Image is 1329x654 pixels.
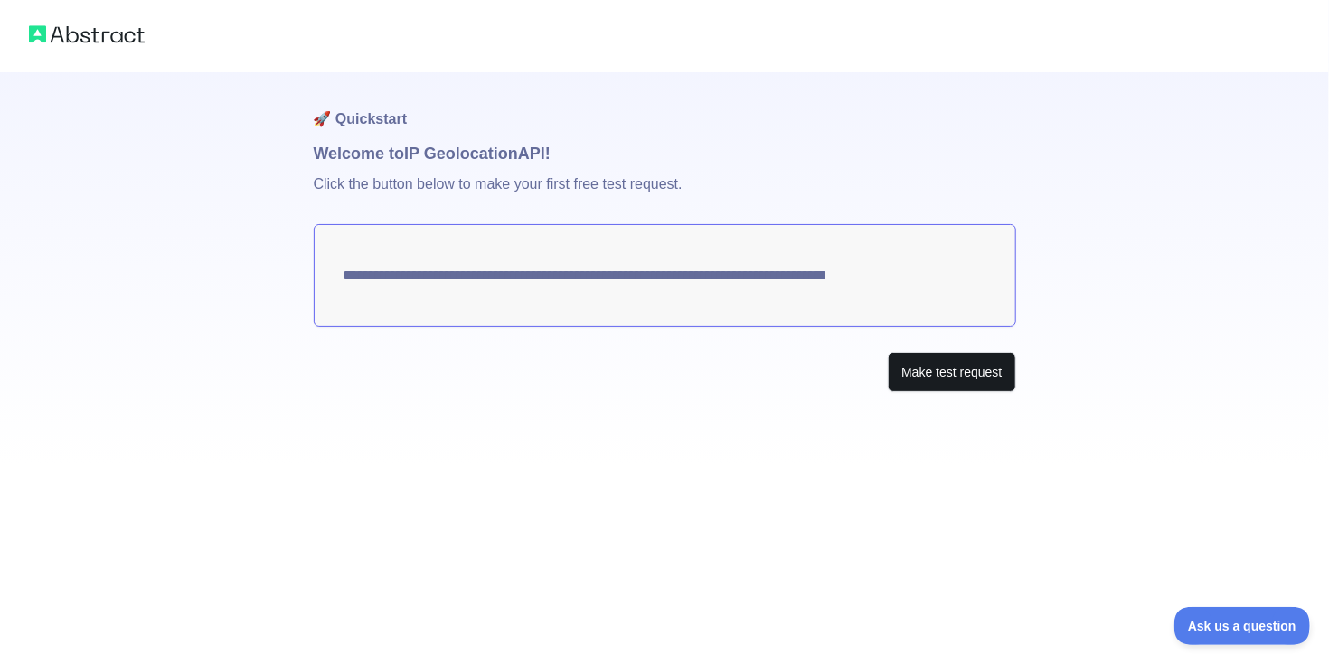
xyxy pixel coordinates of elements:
[888,352,1015,393] button: Make test request
[29,22,145,47] img: Abstract logo
[1174,607,1311,645] iframe: Toggle Customer Support
[314,166,1016,224] p: Click the button below to make your first free test request.
[314,72,1016,141] h1: 🚀 Quickstart
[314,141,1016,166] h1: Welcome to IP Geolocation API!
